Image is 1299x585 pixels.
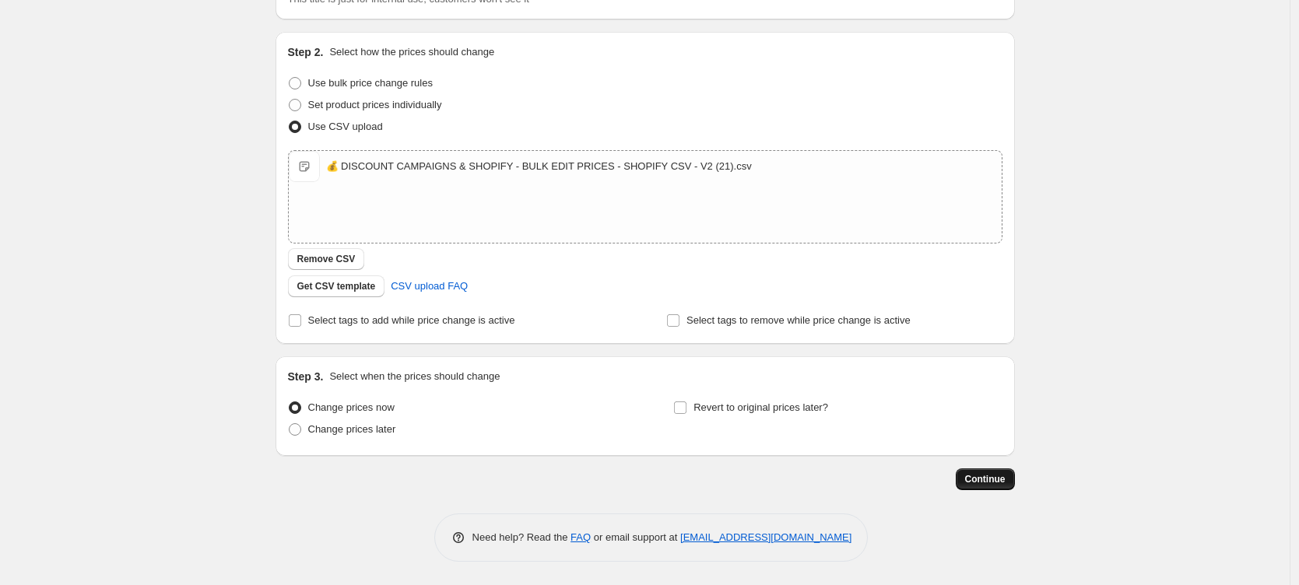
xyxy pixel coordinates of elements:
[472,531,571,543] span: Need help? Read the
[693,401,828,413] span: Revert to original prices later?
[571,531,591,543] a: FAQ
[329,44,494,60] p: Select how the prices should change
[965,473,1006,485] span: Continue
[288,369,324,384] h2: Step 3.
[297,280,376,292] span: Get CSV template
[288,44,324,60] h2: Step 2.
[308,99,442,110] span: Set product prices individually
[288,248,365,270] button: Remove CSV
[326,159,752,174] div: 💰 DISCOUNT CAMPAIGNS & SHOPIFY - BULK EDIT PRICES - SHOPIFY CSV - V2 (21).csv
[680,531,851,543] a: [EMAIL_ADDRESS][DOMAIN_NAME]
[956,468,1015,490] button: Continue
[308,121,383,132] span: Use CSV upload
[686,314,911,326] span: Select tags to remove while price change is active
[308,401,395,413] span: Change prices now
[297,253,356,265] span: Remove CSV
[381,274,477,299] a: CSV upload FAQ
[591,531,680,543] span: or email support at
[308,314,515,326] span: Select tags to add while price change is active
[308,77,433,89] span: Use bulk price change rules
[288,275,385,297] button: Get CSV template
[308,423,396,435] span: Change prices later
[329,369,500,384] p: Select when the prices should change
[391,278,468,294] span: CSV upload FAQ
